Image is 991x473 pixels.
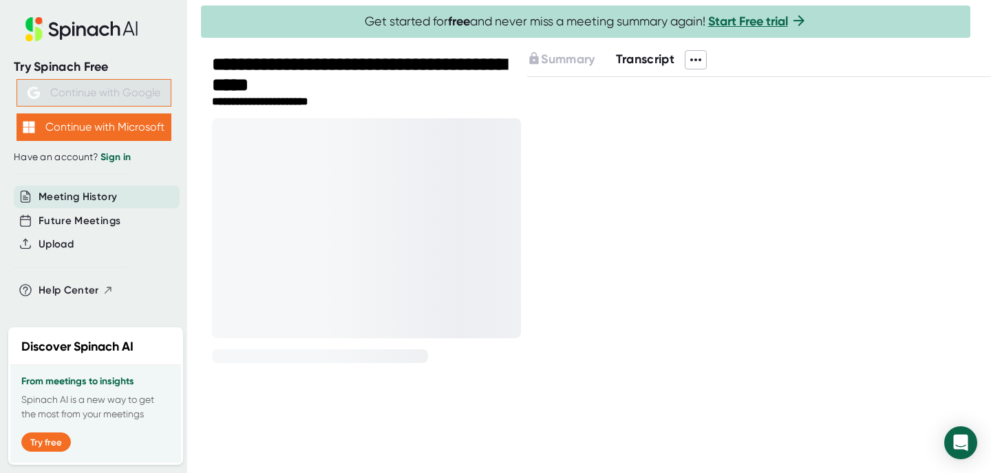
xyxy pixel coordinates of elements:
b: free [448,14,470,29]
span: Get started for and never miss a meeting summary again! [365,14,807,30]
p: Spinach AI is a new way to get the most from your meetings [21,393,170,421]
button: Meeting History [39,189,117,205]
button: Continue with Google [17,79,171,107]
button: Try free [21,432,71,452]
span: Summary [541,52,595,67]
h3: From meetings to insights [21,376,170,387]
a: Start Free trial [708,14,788,29]
button: Transcript [616,50,675,69]
button: Summary [527,50,595,69]
button: Continue with Microsoft [17,113,171,141]
span: Transcript [616,52,675,67]
img: Aehbyd4JwY73AAAAAElFTkSuQmCC [28,87,40,99]
div: Upgrade to access [527,50,615,69]
span: Help Center [39,283,99,298]
div: Try Spinach Free [14,59,173,75]
h2: Discover Spinach AI [21,338,134,356]
div: Open Intercom Messenger [944,426,977,459]
div: Have an account? [14,151,173,164]
button: Future Meetings [39,213,120,229]
a: Sign in [100,151,131,163]
button: Upload [39,236,74,252]
button: Help Center [39,283,114,298]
